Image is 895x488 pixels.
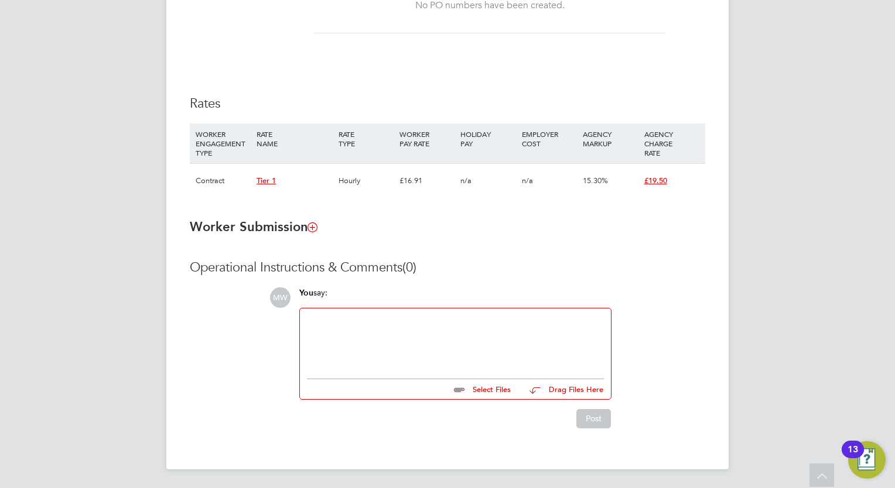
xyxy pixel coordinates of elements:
[299,288,313,298] span: You
[457,123,518,154] div: HOLIDAY PAY
[336,123,397,154] div: RATE TYPE
[397,164,457,198] div: £16.91
[190,219,317,235] b: Worker Submission
[583,176,608,185] span: 15.30%
[576,409,611,428] button: Post
[520,377,604,402] button: Drag Files Here
[336,164,397,198] div: Hourly
[580,123,641,154] div: AGENCY MARKUP
[270,287,291,308] span: MW
[848,441,886,479] button: Open Resource Center, 13 new notifications
[193,164,254,198] div: Contract
[641,123,702,163] div: AGENCY CHARGE RATE
[190,95,705,112] h3: Rates
[402,259,416,275] span: (0)
[519,123,580,154] div: EMPLOYER COST
[397,123,457,154] div: WORKER PAY RATE
[257,176,276,185] span: Tier 1
[193,123,254,163] div: WORKER ENGAGEMENT TYPE
[848,449,858,465] div: 13
[644,176,667,185] span: £19.50
[190,259,705,276] h3: Operational Instructions & Comments
[254,123,335,154] div: RATE NAME
[460,176,472,185] span: n/a
[299,287,612,308] div: say:
[522,176,533,185] span: n/a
